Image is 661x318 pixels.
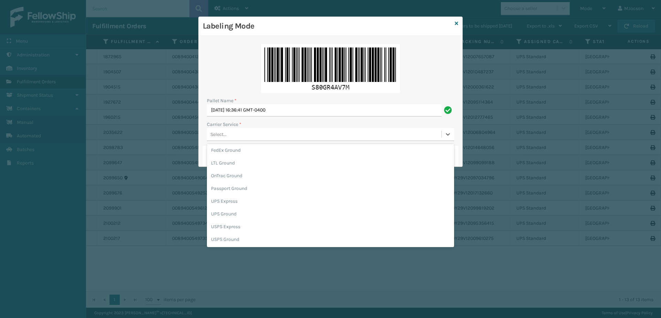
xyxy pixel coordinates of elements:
div: UPS Ground [207,208,454,220]
div: USPS Express [207,220,454,233]
img: wB5aX7pxrKYcAAAAABJRU5ErkJggg== [261,44,400,93]
label: Pallet Name [207,97,237,104]
div: Select... [210,131,227,138]
div: OnTrac Ground [207,169,454,182]
div: LTL Ground [207,157,454,169]
div: UPS Express [207,195,454,208]
div: FedEx Ground [207,144,454,157]
div: Passport Ground [207,182,454,195]
h3: Labeling Mode [203,21,452,31]
div: USPS Ground [207,233,454,246]
label: Carrier Service [207,121,241,128]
